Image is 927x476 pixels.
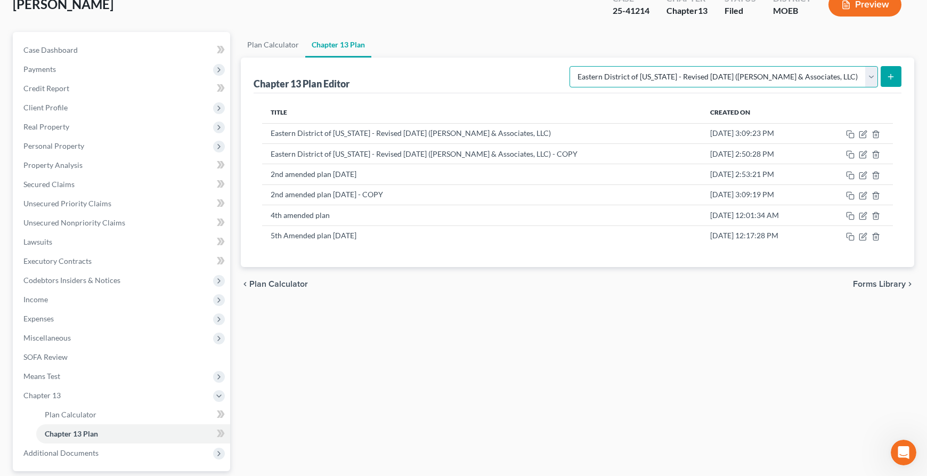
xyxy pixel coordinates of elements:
td: 2nd amended plan [DATE] - COPY [262,184,702,205]
iframe: Intercom live chat [891,440,916,465]
span: Unsecured Nonpriority Claims [23,218,125,227]
span: Payments [23,64,56,74]
a: Plan Calculator [36,405,230,424]
button: Forms Library chevron_right [853,280,914,288]
i: chevron_left [241,280,249,288]
a: SOFA Review [15,348,230,367]
a: Chapter 13 Plan [36,424,230,443]
div: 25-41214 [613,5,649,17]
span: Credit Report [23,84,69,93]
span: Secured Claims [23,180,75,189]
th: Title [262,102,702,123]
span: Chapter 13 [23,391,61,400]
a: Unsecured Nonpriority Claims [15,213,230,232]
div: Chapter 13 Plan Editor [254,77,349,90]
a: Lawsuits [15,232,230,252]
span: Chapter 13 Plan [45,429,98,438]
a: Secured Claims [15,175,230,194]
td: 4th amended plan [262,205,702,225]
a: Plan Calculator [241,32,305,58]
span: Unsecured Priority Claims [23,199,111,208]
span: Plan Calculator [45,410,96,419]
td: Eastern District of [US_STATE] - Revised [DATE] ([PERSON_NAME] & Associates, LLC) [262,123,702,143]
td: [DATE] 3:09:19 PM [702,184,818,205]
span: Plan Calculator [249,280,308,288]
td: [DATE] 12:17:28 PM [702,225,818,246]
span: Executory Contracts [23,256,92,265]
a: Credit Report [15,79,230,98]
span: Income [23,295,48,304]
a: Property Analysis [15,156,230,175]
div: MOEB [773,5,811,17]
span: Miscellaneous [23,333,71,342]
span: Client Profile [23,103,68,112]
span: 13 [698,5,708,15]
td: [DATE] 3:09:23 PM [702,123,818,143]
a: Chapter 13 Plan [305,32,371,58]
span: SOFA Review [23,352,68,361]
span: Real Property [23,122,69,131]
span: Property Analysis [23,160,83,170]
span: Case Dashboard [23,45,78,54]
span: Additional Documents [23,448,99,457]
span: Means Test [23,372,60,381]
span: Expenses [23,314,54,323]
th: Created On [702,102,818,123]
div: Chapter [666,5,708,17]
a: Executory Contracts [15,252,230,271]
td: 5th Amended plan [DATE] [262,225,702,246]
button: chevron_left Plan Calculator [241,280,308,288]
td: 2nd amended plan [DATE] [262,164,702,184]
td: [DATE] 2:50:28 PM [702,143,818,164]
span: Forms Library [853,280,906,288]
td: [DATE] 12:01:34 AM [702,205,818,225]
td: [DATE] 2:53:21 PM [702,164,818,184]
a: Unsecured Priority Claims [15,194,230,213]
i: chevron_right [906,280,914,288]
span: Personal Property [23,141,84,150]
a: Case Dashboard [15,41,230,60]
span: Lawsuits [23,237,52,246]
span: Codebtors Insiders & Notices [23,276,120,285]
td: Eastern District of [US_STATE] - Revised [DATE] ([PERSON_NAME] & Associates, LLC) - COPY [262,143,702,164]
div: Filed [725,5,756,17]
